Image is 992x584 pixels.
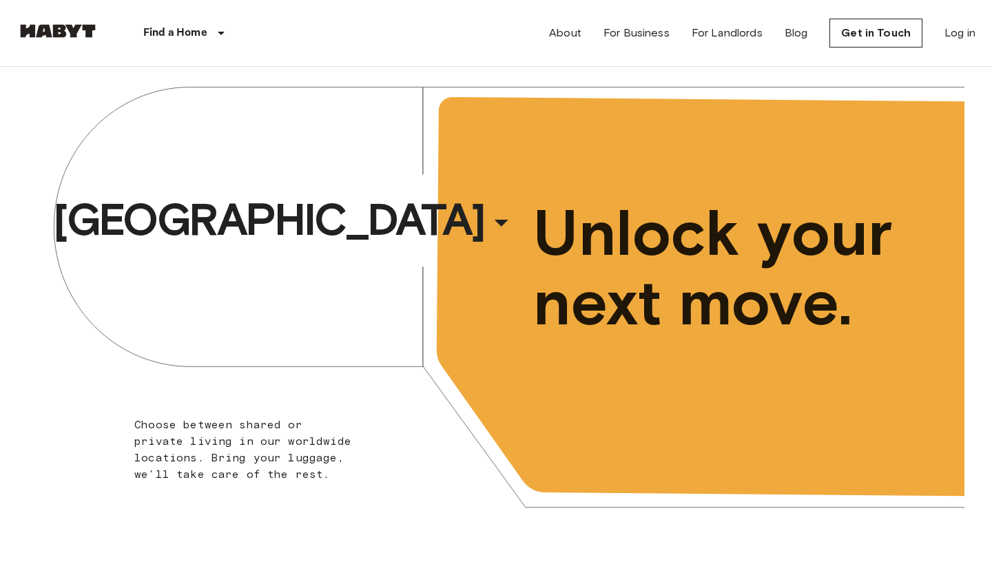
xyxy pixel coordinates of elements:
a: For Business [603,25,670,41]
button: [GEOGRAPHIC_DATA] [48,188,523,251]
a: About [549,25,581,41]
a: For Landlords [692,25,763,41]
a: Blog [785,25,808,41]
span: [GEOGRAPHIC_DATA] [53,192,484,247]
a: Log in [944,25,975,41]
span: Choose between shared or private living in our worldwide locations. Bring your luggage, we'll tak... [134,418,351,481]
a: Get in Touch [829,19,922,48]
span: Unlock your next move. [533,198,908,337]
img: Habyt [17,24,99,38]
p: Find a Home [143,25,207,41]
